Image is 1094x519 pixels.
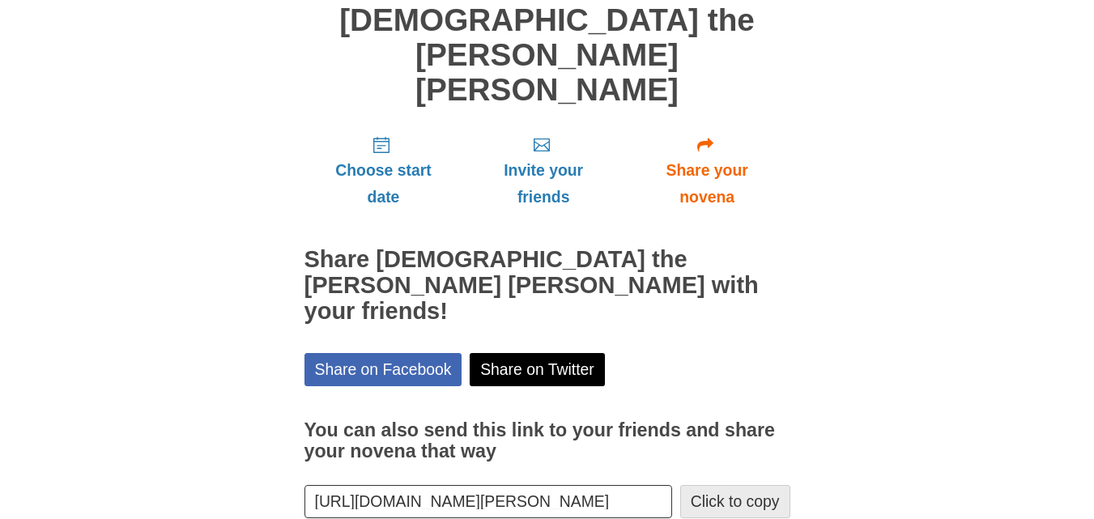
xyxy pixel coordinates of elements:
[624,123,790,219] a: Share your novena
[470,353,605,386] a: Share on Twitter
[641,157,774,211] span: Share your novena
[304,123,463,219] a: Choose start date
[304,420,790,462] h3: You can also send this link to your friends and share your novena that way
[304,247,790,325] h2: Share [DEMOGRAPHIC_DATA] the [PERSON_NAME] [PERSON_NAME] with your friends!
[462,123,624,219] a: Invite your friends
[304,353,462,386] a: Share on Facebook
[479,157,607,211] span: Invite your friends
[304,3,790,107] h1: [DEMOGRAPHIC_DATA] the [PERSON_NAME] [PERSON_NAME]
[321,157,447,211] span: Choose start date
[680,485,790,518] button: Click to copy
